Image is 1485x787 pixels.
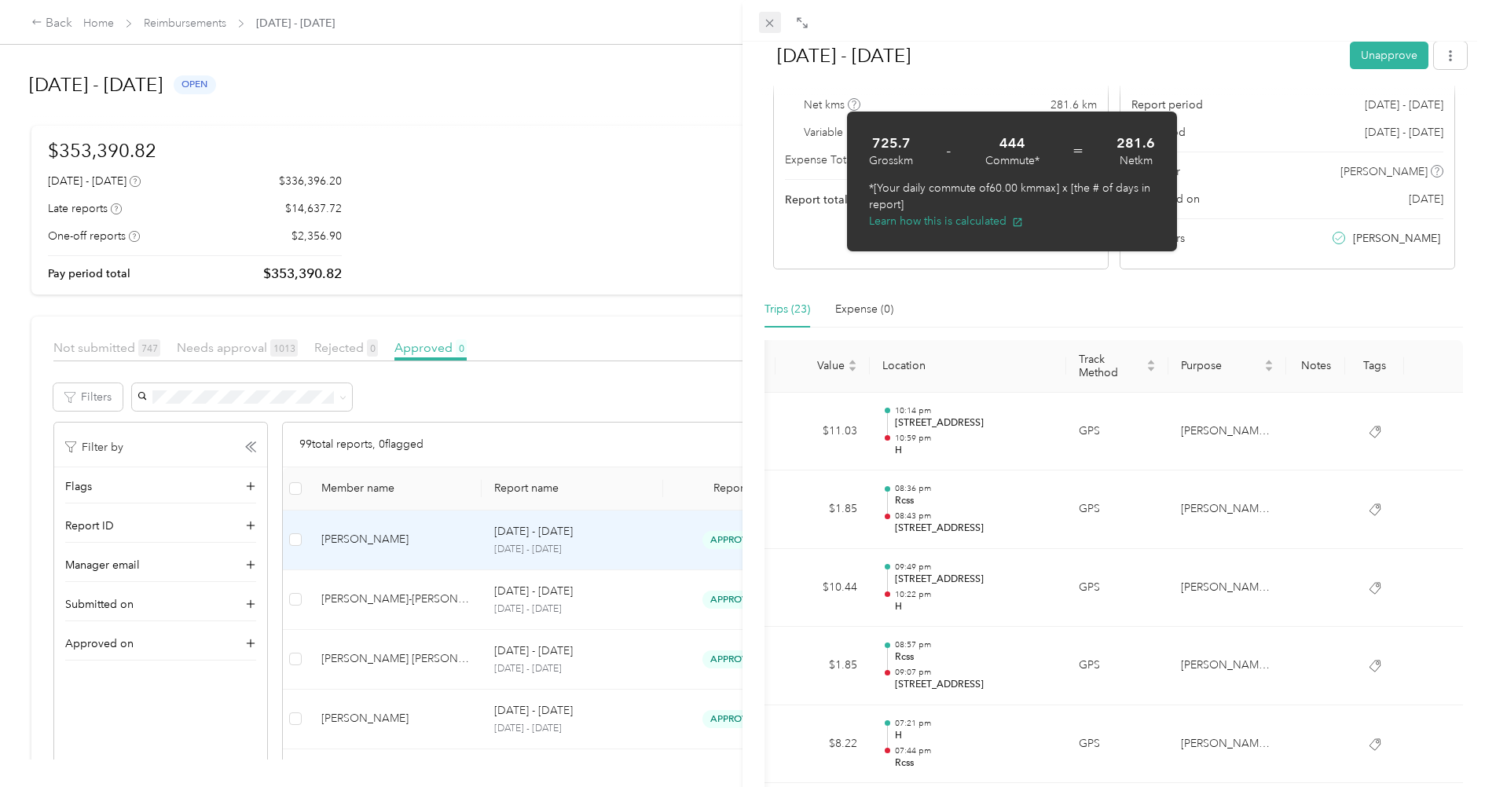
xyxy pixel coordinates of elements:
button: Learn how this is calculated [869,213,1023,229]
span: caret-up [1264,357,1274,367]
span: [PERSON_NAME] [1353,230,1440,247]
td: GPS [1066,705,1168,784]
p: 09:07 pm [895,667,1054,678]
th: Track Method [1066,340,1168,393]
div: Gross km [869,152,913,169]
span: caret-up [1146,357,1156,367]
p: *[Your daily commute of 60.00 km max] x [the # of days in report] [869,180,1155,213]
span: 281.6 km [1050,97,1097,113]
p: 10:14 pm [895,405,1054,416]
h1: Sep 1 - 30, 2025 [761,37,1339,75]
strong: 444 [999,134,1025,153]
div: Close [750,31,790,59]
p: 08:36 pm [895,483,1054,494]
td: Acosta Canada [1168,393,1286,471]
span: Net kms [804,97,860,113]
button: Unapprove [1350,42,1428,69]
iframe: Everlance-gr Chat Button Frame [1397,699,1485,787]
span: Report total [785,192,848,208]
span: caret-down [1146,364,1156,374]
td: Acosta Canada [1168,549,1286,628]
div: Commute* [985,152,1039,169]
span: [DATE] - [DATE] [1365,97,1443,113]
p: H [895,444,1054,458]
p: [STREET_ADDRESS] [895,678,1054,692]
td: GPS [1066,393,1168,471]
p: [STREET_ADDRESS] [895,573,1054,587]
p: Rcss [895,494,1054,508]
p: 10:22 pm [895,589,1054,600]
span: caret-down [848,364,857,374]
th: Tags [1345,340,1404,393]
td: $1.85 [775,470,870,549]
span: Variable rate [804,124,881,141]
td: $10.44 [775,549,870,628]
span: [DATE] - [DATE] [1365,124,1443,141]
th: Purpose [1168,340,1286,393]
p: 08:57 pm [895,639,1054,650]
p: 09:49 pm [895,562,1054,573]
p: 07:44 pm [895,745,1054,756]
td: GPS [1066,470,1168,549]
td: Acosta Canada [1168,705,1286,784]
th: Notes [1286,340,1345,393]
strong: 725.7 [872,134,911,153]
span: Purpose [1181,359,1261,372]
span: = [1072,140,1083,162]
th: Value [775,340,870,393]
span: [PERSON_NAME] [1340,163,1428,180]
div: Net km [1120,152,1153,169]
span: Value [788,359,845,372]
th: Location [870,340,1066,393]
p: 10:59 pm [895,433,1054,444]
td: GPS [1066,627,1168,705]
td: $8.22 [775,705,870,784]
td: $1.85 [775,627,870,705]
p: Rcss [895,650,1054,664]
span: caret-down [1264,364,1274,374]
p: Rcss [895,756,1054,771]
p: 07:21 pm [895,718,1054,729]
span: Track Method [1079,353,1143,379]
strong: 281.6 [1116,134,1155,153]
p: [STREET_ADDRESS] [895,416,1054,430]
td: Acosta Canada [1168,470,1286,549]
span: - [946,140,951,162]
span: Report period [1131,97,1203,113]
p: H [895,729,1054,743]
span: [DATE] [1409,191,1443,207]
p: [STREET_ADDRESS] [895,522,1054,536]
td: $11.03 [775,393,870,471]
p: H [895,600,1054,614]
div: Trips (23) [764,301,810,318]
span: Expense Total [785,152,854,168]
p: 08:43 pm [895,511,1054,522]
td: GPS [1066,549,1168,628]
span: caret-up [848,357,857,367]
td: Acosta Canada [1168,627,1286,705]
div: Expense (0) [835,301,893,318]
